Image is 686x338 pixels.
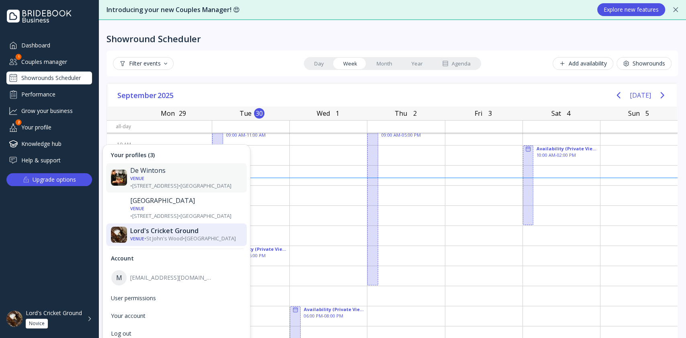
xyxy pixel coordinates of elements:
div: Account [106,251,247,266]
div: Introducing your new Couples Manager! 😍 [106,5,589,14]
button: Showrounds [616,57,672,70]
a: Week [334,58,367,69]
a: Your account [106,307,247,324]
div: Log out [111,330,242,337]
div: Venue [130,175,144,181]
img: dpr=2,fit=cover,g=face,w=30,h=30 [111,170,127,186]
div: [EMAIL_ADDRESS][DOMAIN_NAME] [130,274,213,281]
div: Tue [237,108,254,119]
div: Venue [130,205,144,211]
a: Dashboard [6,39,92,52]
div: 30 [254,108,264,119]
div: Sat [549,108,563,119]
img: dpr=2,fit=cover,g=face,w=48,h=48 [6,311,23,327]
div: [GEOGRAPHIC_DATA] [130,197,242,205]
img: dpr=2,fit=cover,g=face,w=30,h=30 [111,227,127,243]
div: • [STREET_ADDRESS] • [GEOGRAPHIC_DATA] [130,174,242,189]
div: 2 [16,119,22,125]
div: M [111,270,127,286]
a: Showrounds Scheduler [6,72,92,84]
div: Explore new features [604,6,659,13]
span: 2025 [158,89,175,101]
a: Couples manager1 [6,55,92,68]
a: Knowledge hub [6,137,92,150]
button: Add availability [553,57,613,70]
a: Your profile2 [6,121,92,134]
div: De Wintons [130,166,242,174]
a: User permissions [106,290,247,307]
a: Performance [6,88,92,101]
div: Novice [29,320,45,327]
div: 4 [563,108,574,119]
div: Lord's Cricket Ground [26,309,82,317]
div: Upgrade options [33,174,76,185]
div: User permissions [111,295,242,302]
a: Month [367,58,402,69]
div: 3 [485,108,495,119]
a: Grow your business [6,104,92,117]
span: September [117,89,158,101]
div: Availability (Private Viewing), 09:00 AM - 05:00 PM [367,125,441,286]
div: Showround Scheduler [106,33,201,44]
div: 29 [177,108,188,119]
img: dpr=2,fit=cover,g=face,w=30,h=30 [111,200,127,216]
div: Fri [472,108,485,119]
div: Filter events [119,60,167,67]
button: Previous page [610,87,627,103]
button: Explore new features [597,3,665,16]
div: 10 AM [107,140,134,160]
div: Your account [111,312,242,320]
div: Your profiles (3) [106,148,247,162]
div: • St John's Wood • [GEOGRAPHIC_DATA] [130,235,242,243]
button: [DATE] [630,88,651,102]
div: Your profile [6,121,92,134]
div: Add availability [559,60,607,67]
div: 1 [16,54,22,60]
div: All-day [107,121,134,132]
div: Thu [392,108,410,119]
div: Wed [314,108,332,119]
div: Couples manager [6,55,92,68]
div: • [STREET_ADDRESS] • [GEOGRAPHIC_DATA] [130,205,242,219]
div: Mon [158,108,177,119]
div: Venue [130,236,144,242]
div: Agenda [442,60,471,68]
button: Upgrade options [6,173,92,186]
a: Day [305,58,334,69]
div: 1 [332,108,343,119]
button: Next page [654,87,670,103]
button: September2025 [114,89,178,101]
iframe: Chat Widget [646,299,686,338]
button: Filter events [113,57,174,70]
div: Availability (Private Viewing), 10:00 AM - 02:00 PM [523,145,597,225]
div: Showrounds [623,60,665,67]
div: Lord's Cricket Ground [130,227,242,235]
a: Year [402,58,432,69]
a: Help & support [6,154,92,167]
div: Sun [625,108,642,119]
div: 2 [410,108,420,119]
div: 5 [642,108,652,119]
